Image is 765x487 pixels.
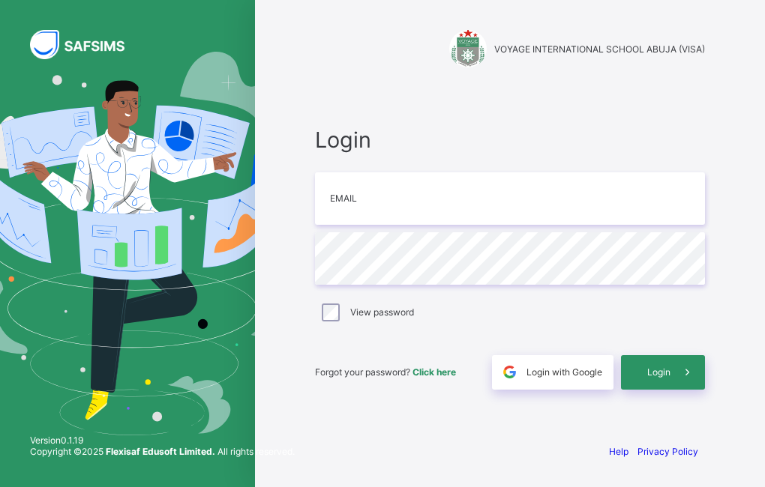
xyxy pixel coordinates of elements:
[30,435,295,446] span: Version 0.1.19
[494,43,705,55] span: VOYAGE INTERNATIONAL SCHOOL ABUJA (VISA)
[647,366,670,378] span: Login
[412,366,456,378] a: Click here
[350,306,414,318] label: View password
[106,446,215,457] strong: Flexisaf Edusoft Limited.
[526,366,602,378] span: Login with Google
[315,366,456,378] span: Forgot your password?
[637,446,698,457] a: Privacy Policy
[315,127,705,153] span: Login
[501,363,518,381] img: google.396cfc9801f0270233282035f929180a.svg
[30,446,295,457] span: Copyright © 2025 All rights reserved.
[30,30,142,59] img: SAFSIMS Logo
[609,446,628,457] a: Help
